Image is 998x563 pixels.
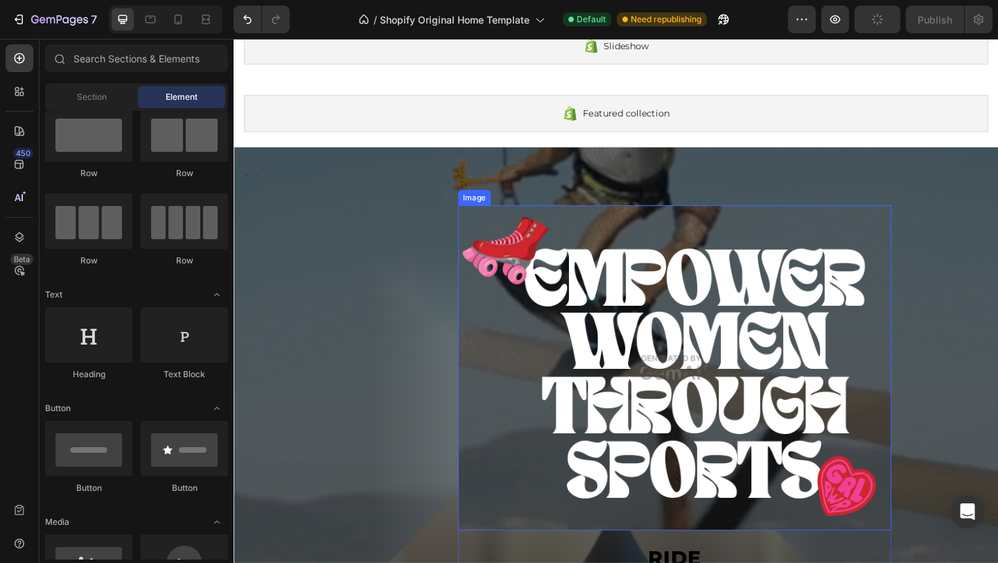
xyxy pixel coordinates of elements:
[206,511,228,533] span: Toggle open
[45,167,132,180] div: Row
[45,368,132,381] div: Heading
[577,13,606,26] span: Default
[166,91,198,103] span: Element
[45,402,71,415] span: Button
[45,44,228,72] input: Search Sections & Elements
[244,181,715,535] img: Alt image
[631,13,701,26] span: Need republishing
[141,482,228,494] div: Button
[234,39,998,563] iframe: Design area
[206,284,228,306] span: Toggle open
[906,6,964,33] button: Publish
[91,11,97,28] p: 7
[380,73,474,89] span: Featured collection
[247,166,277,179] div: Image
[45,288,62,301] span: Text
[234,6,290,33] div: Undo/Redo
[141,167,228,180] div: Row
[141,368,228,381] div: Text Block
[77,91,107,103] span: Section
[13,148,33,159] div: 450
[45,254,132,267] div: Row
[374,12,377,27] span: /
[45,482,132,494] div: Button
[45,516,69,528] span: Media
[206,397,228,419] span: Toggle open
[380,12,529,27] span: Shopify Original Home Template
[141,254,228,267] div: Row
[6,6,103,33] button: 7
[10,254,33,265] div: Beta
[951,495,984,528] div: Open Intercom Messenger
[918,12,952,27] div: Publish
